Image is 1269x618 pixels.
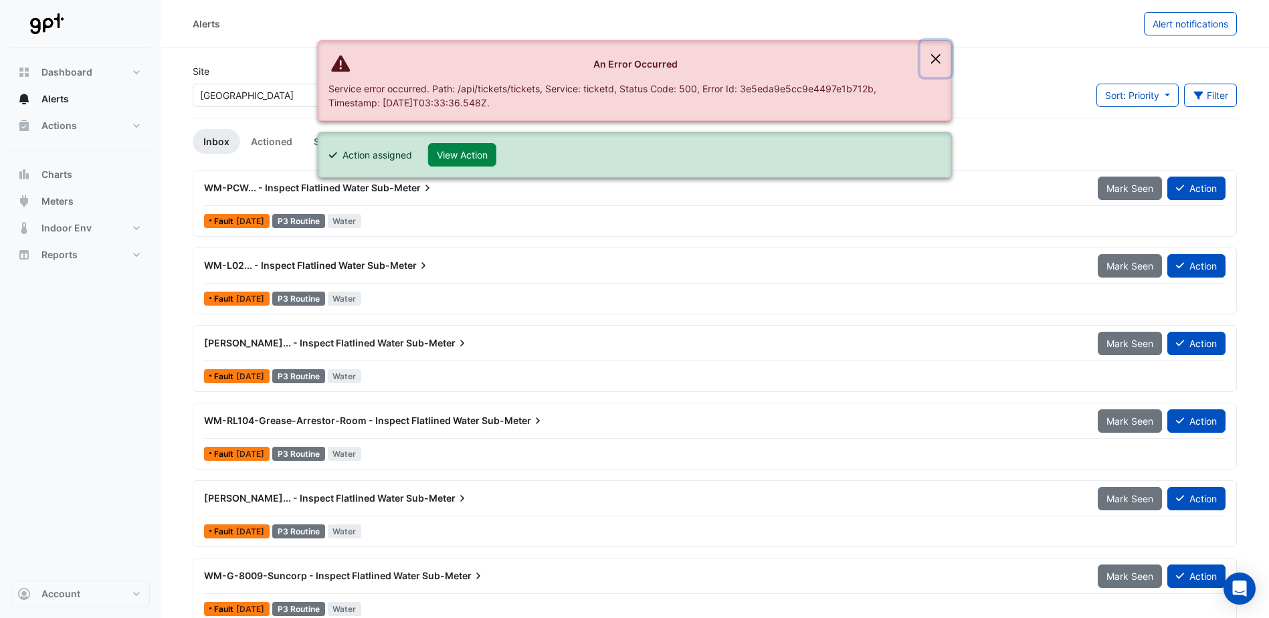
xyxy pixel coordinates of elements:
[41,248,78,262] span: Reports
[11,112,150,139] button: Actions
[1106,415,1153,427] span: Mark Seen
[214,450,236,458] span: Fault
[1096,84,1179,107] button: Sort: Priority
[204,492,404,504] span: [PERSON_NAME]... - Inspect Flatlined Water
[1105,90,1159,101] span: Sort: Priority
[236,604,264,614] span: Thu 12-Jun-2025 09:30 AEST
[1144,12,1237,35] button: Alert notifications
[1098,487,1162,510] button: Mark Seen
[204,570,420,581] span: WM-G-8009-Suncorp - Inspect Flatlined Water
[482,414,545,427] span: Sub-Meter
[11,161,150,188] button: Charts
[41,168,72,181] span: Charts
[236,449,264,459] span: Thu 12-Jun-2025 09:30 AEST
[272,602,325,616] div: P3 Routine
[1167,332,1226,355] button: Action
[1098,254,1162,278] button: Mark Seen
[11,86,150,112] button: Alerts
[236,294,264,304] span: Thu 12-Jun-2025 09:30 AEST
[41,119,77,132] span: Actions
[1106,183,1153,194] span: Mark Seen
[1098,332,1162,355] button: Mark Seen
[303,129,410,154] a: Seen or Recovered
[17,92,31,106] app-icon: Alerts
[204,182,369,193] span: WM-PCW... - Inspect Flatlined Water
[1167,564,1226,588] button: Action
[41,587,80,601] span: Account
[328,214,362,228] span: Water
[214,295,236,303] span: Fault
[41,195,74,208] span: Meters
[204,260,365,271] span: WM-L02... - Inspect Flatlined Water
[11,215,150,241] button: Indoor Env
[11,59,150,86] button: Dashboard
[328,602,362,616] span: Water
[1106,260,1153,272] span: Mark Seen
[11,241,150,268] button: Reports
[1167,409,1226,433] button: Action
[204,337,404,348] span: [PERSON_NAME]... - Inspect Flatlined Water
[17,168,31,181] app-icon: Charts
[1098,177,1162,200] button: Mark Seen
[1153,18,1228,29] span: Alert notifications
[1167,177,1226,200] button: Action
[1167,487,1226,510] button: Action
[428,143,496,167] button: View Action
[41,66,92,79] span: Dashboard
[11,188,150,215] button: Meters
[204,415,480,426] span: WM-RL104-Grease-Arrestor-Room - Inspect Flatlined Water
[41,92,69,106] span: Alerts
[328,447,362,461] span: Water
[240,129,303,154] a: Actioned
[17,195,31,208] app-icon: Meters
[367,259,430,272] span: Sub-Meter
[406,492,469,505] span: Sub-Meter
[41,221,92,235] span: Indoor Env
[272,524,325,538] div: P3 Routine
[17,66,31,79] app-icon: Dashboard
[193,17,220,31] div: Alerts
[328,369,362,383] span: Water
[1106,338,1153,349] span: Mark Seen
[343,148,412,162] div: Action assigned
[1106,571,1153,582] span: Mark Seen
[422,569,485,583] span: Sub-Meter
[214,605,236,613] span: Fault
[1106,493,1153,504] span: Mark Seen
[406,336,469,350] span: Sub-Meter
[1184,84,1238,107] button: Filter
[17,248,31,262] app-icon: Reports
[11,581,150,607] button: Account
[593,58,678,70] strong: An Error Occurred
[272,447,325,461] div: P3 Routine
[17,119,31,132] app-icon: Actions
[272,214,325,228] div: P3 Routine
[1167,254,1226,278] button: Action
[236,526,264,536] span: Thu 12-Jun-2025 09:30 AEST
[236,216,264,226] span: Thu 12-Jun-2025 09:30 AEST
[328,82,919,110] div: Service error occurred. Path: /api/tickets/tickets, Service: ticketd, Status Code: 500, Error Id:...
[214,528,236,536] span: Fault
[1098,409,1162,433] button: Mark Seen
[272,292,325,306] div: P3 Routine
[214,217,236,225] span: Fault
[16,11,76,37] img: Company Logo
[193,129,240,154] a: Inbox
[193,64,209,78] label: Site
[920,41,951,77] button: Close
[236,371,264,381] span: Thu 12-Jun-2025 09:30 AEST
[1224,573,1256,605] div: Open Intercom Messenger
[214,373,236,381] span: Fault
[272,369,325,383] div: P3 Routine
[17,221,31,235] app-icon: Indoor Env
[328,524,362,538] span: Water
[328,292,362,306] span: Water
[1098,564,1162,588] button: Mark Seen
